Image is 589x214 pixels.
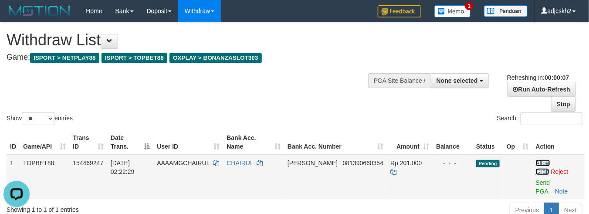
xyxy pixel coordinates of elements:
[153,130,223,155] th: User ID: activate to sort column ascending
[536,179,550,195] a: Send PGA
[551,168,569,175] a: Reject
[532,130,585,155] th: Action
[497,112,582,125] label: Search:
[157,160,210,166] span: AAAAMGCHAIRUL
[7,4,73,17] img: MOTION_logo.png
[73,160,103,166] span: 154469247
[7,112,73,125] label: Show entries
[343,160,383,166] span: Copy 081390660354 to clipboard
[30,53,99,63] span: ISPORT > NETPLAY88
[436,159,469,167] div: - - -
[545,74,569,81] strong: 00:00:07
[503,130,532,155] th: Op: activate to sort column ascending
[7,31,384,49] h1: Withdraw List
[69,130,107,155] th: Trans ID: activate to sort column ascending
[378,5,421,17] img: Feedback.jpg
[551,97,576,112] a: Stop
[102,53,167,63] span: ISPORT > TOPBET88
[433,130,473,155] th: Balance
[521,112,582,125] input: Search:
[111,160,135,175] span: [DATE] 02:22:29
[536,160,550,175] a: Allow Grab
[390,160,422,166] span: Rp 201.000
[107,130,153,155] th: Date Trans.: activate to sort column descending
[284,130,387,155] th: Bank Acc. Number: activate to sort column ascending
[22,112,54,125] select: Showentries
[288,160,338,166] span: [PERSON_NAME]
[7,53,384,62] h4: Game:
[555,188,568,195] a: Note
[387,130,433,155] th: Amount: activate to sort column ascending
[7,155,20,199] td: 1
[368,73,431,88] div: PGA Site Balance /
[7,130,20,155] th: ID
[3,3,30,30] button: Open LiveChat chat widget
[532,155,585,199] td: ·
[20,155,69,199] td: TOPBET88
[434,5,471,17] img: Button%20Memo.svg
[227,160,253,166] a: CHAIRUL
[484,5,528,17] img: panduan.png
[507,74,569,81] span: Refreshing in:
[465,2,474,10] span: 1
[20,130,69,155] th: Game/API: activate to sort column ascending
[476,160,500,167] span: Pending
[223,130,284,155] th: Bank Acc. Name: activate to sort column ascending
[169,53,262,63] span: OXPLAY > BONANZASLOT303
[7,202,239,214] div: Showing 1 to 1 of 1 entries
[536,160,551,175] span: ·
[437,77,478,84] span: None selected
[508,82,576,97] a: Run Auto-Refresh
[473,130,503,155] th: Status
[431,73,489,88] button: None selected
